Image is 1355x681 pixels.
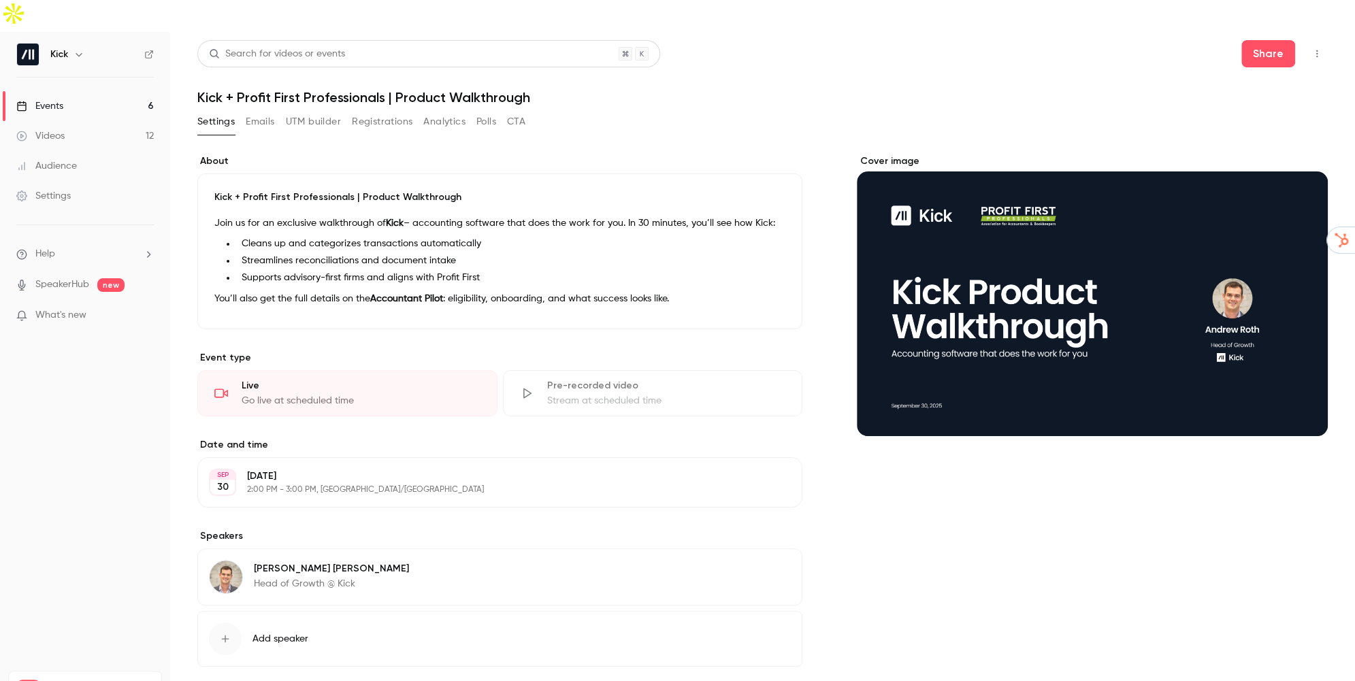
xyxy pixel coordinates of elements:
p: [PERSON_NAME] [PERSON_NAME] [254,562,409,576]
img: Kick [17,44,39,65]
label: Cover image [857,154,1328,168]
button: Share [1241,40,1295,67]
button: CTA [507,111,525,133]
p: You’ll also get the full details on the : eligibility, onboarding, and what success looks like. [214,290,785,307]
p: Kick + Profit First Professionals | Product Walkthrough [214,190,785,204]
div: Settings [16,189,71,203]
span: Help [35,247,55,261]
button: Analytics [423,111,466,133]
button: Polls [476,111,496,133]
h6: Kick [50,48,68,61]
label: Speakers [197,529,802,543]
p: [DATE] [247,469,730,483]
span: new [97,278,125,292]
strong: Accountant Pilot [370,294,443,303]
div: Go live at scheduled time [242,394,480,408]
div: Pre-recorded video [547,379,786,393]
iframe: Noticeable Trigger [137,310,154,322]
div: Audience [16,159,77,173]
span: Add speaker [252,632,308,646]
div: SEP [210,470,235,480]
img: Andrew Roth [210,561,242,593]
div: Live [242,379,480,393]
li: Cleans up and categorizes transactions automatically [236,237,785,251]
p: Join us for an exclusive walkthrough of – accounting software that does the work for you. In 30 m... [214,215,785,231]
p: 30 [217,480,229,494]
p: Head of Growth @ Kick [254,577,409,591]
div: Search for videos or events [209,47,345,61]
strong: Kick [386,218,404,228]
div: LiveGo live at scheduled time [197,370,497,416]
label: About [197,154,802,168]
button: Settings [197,111,235,133]
div: Videos [16,129,65,143]
li: help-dropdown-opener [16,247,154,261]
p: 2:00 PM - 3:00 PM, [GEOGRAPHIC_DATA]/[GEOGRAPHIC_DATA] [247,484,730,495]
section: Cover image [857,154,1328,436]
label: Date and time [197,438,802,452]
button: Emails [246,111,274,133]
p: Event type [197,351,802,365]
a: SpeakerHub [35,278,89,292]
li: Supports advisory-first firms and aligns with Profit First [236,271,785,285]
h1: Kick + Profit First Professionals | Product Walkthrough [197,89,1328,105]
button: UTM builder [286,111,341,133]
span: What's new [35,308,86,322]
div: Events [16,99,63,113]
div: Pre-recorded videoStream at scheduled time [503,370,803,416]
li: Streamlines reconciliations and document intake [236,254,785,268]
button: Add speaker [197,611,802,667]
div: Andrew Roth[PERSON_NAME] [PERSON_NAME]Head of Growth @ Kick [197,548,802,605]
button: Registrations [352,111,412,133]
div: Stream at scheduled time [547,394,786,408]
